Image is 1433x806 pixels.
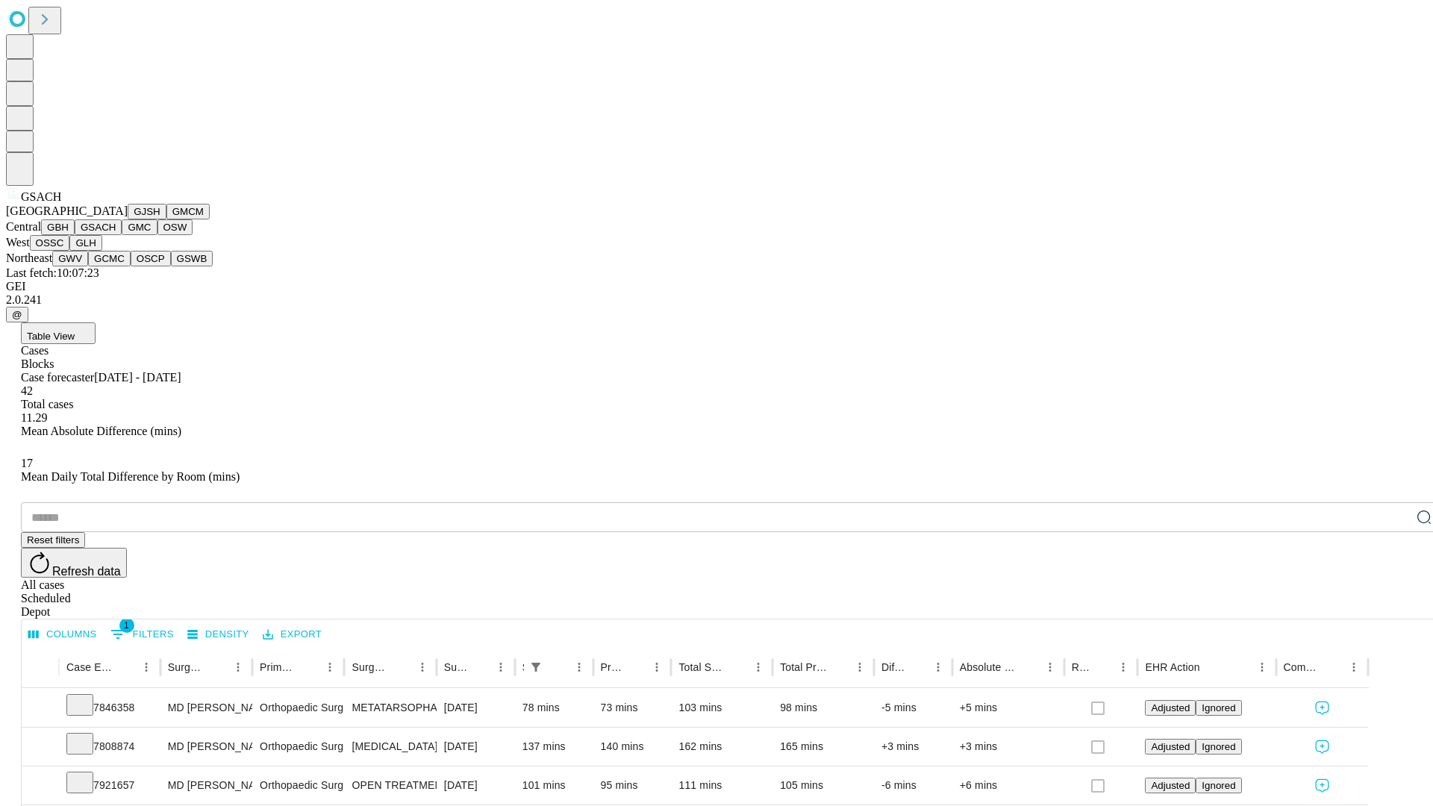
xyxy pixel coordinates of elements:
button: Menu [412,657,433,678]
button: Menu [136,657,157,678]
div: 7808874 [66,728,153,766]
div: [DATE] [444,728,508,766]
div: 7921657 [66,766,153,805]
button: Menu [490,657,511,678]
div: 103 mins [678,689,765,727]
div: Orthopaedic Surgery [260,689,337,727]
div: Orthopaedic Surgery [260,766,337,805]
button: Menu [1040,657,1061,678]
button: GMC [122,219,157,235]
div: 165 mins [780,728,867,766]
div: -6 mins [881,766,945,805]
div: 7846358 [66,689,153,727]
span: 17 [21,457,33,469]
button: Menu [228,657,249,678]
button: Sort [548,657,569,678]
div: +5 mins [960,689,1057,727]
div: OPEN TREATMENT OF DISTAL TIBIOFIBULAR JOINT [MEDICAL_DATA] [352,766,428,805]
div: Case Epic Id [66,661,113,673]
span: West [6,236,30,249]
div: Absolute Difference [960,661,1017,673]
button: Refresh data [21,548,127,578]
button: GMCM [166,204,210,219]
div: EHR Action [1145,661,1199,673]
div: 98 mins [780,689,867,727]
span: Case forecaster [21,371,94,384]
span: Adjusted [1151,702,1190,713]
div: [DATE] [444,689,508,727]
div: 73 mins [601,689,664,727]
span: @ [12,309,22,320]
button: GJSH [128,204,166,219]
div: +3 mins [881,728,945,766]
span: Ignored [1202,741,1235,752]
button: Sort [1323,657,1343,678]
span: Total cases [21,398,73,410]
button: GLH [69,235,102,251]
button: Menu [1113,657,1134,678]
button: Sort [727,657,748,678]
button: OSSC [30,235,70,251]
button: Ignored [1196,739,1241,755]
span: Northeast [6,252,52,264]
span: GSACH [21,190,61,203]
button: Show filters [525,657,546,678]
span: [GEOGRAPHIC_DATA] [6,204,128,217]
span: 11.29 [21,411,47,424]
div: Total Scheduled Duration [678,661,725,673]
button: Sort [828,657,849,678]
span: Last fetch: 10:07:23 [6,266,99,279]
button: Sort [469,657,490,678]
button: Menu [1252,657,1273,678]
span: [DATE] - [DATE] [94,371,181,384]
button: Sort [1019,657,1040,678]
button: Menu [1343,657,1364,678]
div: 2.0.241 [6,293,1427,307]
button: Sort [207,657,228,678]
div: Difference [881,661,905,673]
button: Export [259,623,325,646]
div: 162 mins [678,728,765,766]
div: 137 mins [522,728,586,766]
div: 111 mins [678,766,765,805]
button: Expand [29,696,51,722]
div: MD [PERSON_NAME] [PERSON_NAME] Md [168,689,245,727]
button: GSWB [171,251,213,266]
div: 78 mins [522,689,586,727]
div: METATARSOPHALANGEAL [MEDICAL_DATA] GREAT TOE [352,689,428,727]
div: +3 mins [960,728,1057,766]
button: Sort [625,657,646,678]
button: Adjusted [1145,778,1196,793]
button: GBH [41,219,75,235]
div: Surgery Date [444,661,468,673]
div: GEI [6,280,1427,293]
button: Adjusted [1145,739,1196,755]
span: Adjusted [1151,780,1190,791]
button: Ignored [1196,700,1241,716]
button: Sort [115,657,136,678]
div: [MEDICAL_DATA] [352,728,428,766]
button: Sort [1202,657,1223,678]
button: @ [6,307,28,322]
span: Adjusted [1151,741,1190,752]
button: Show filters [107,622,178,646]
button: Reset filters [21,532,85,548]
span: Central [6,220,41,233]
div: Predicted In Room Duration [601,661,625,673]
button: GCMC [88,251,131,266]
div: Resolved in EHR [1072,661,1091,673]
div: Scheduled In Room Duration [522,661,524,673]
button: OSW [157,219,193,235]
button: Table View [21,322,96,344]
button: Menu [319,657,340,678]
div: Total Predicted Duration [780,661,827,673]
span: Reset filters [27,534,79,546]
button: Sort [1092,657,1113,678]
div: Comments [1284,661,1321,673]
div: Orthopaedic Surgery [260,728,337,766]
button: Density [184,623,253,646]
div: Primary Service [260,661,297,673]
div: MD [PERSON_NAME] [PERSON_NAME] Md [168,728,245,766]
button: OSCP [131,251,171,266]
button: Menu [569,657,590,678]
